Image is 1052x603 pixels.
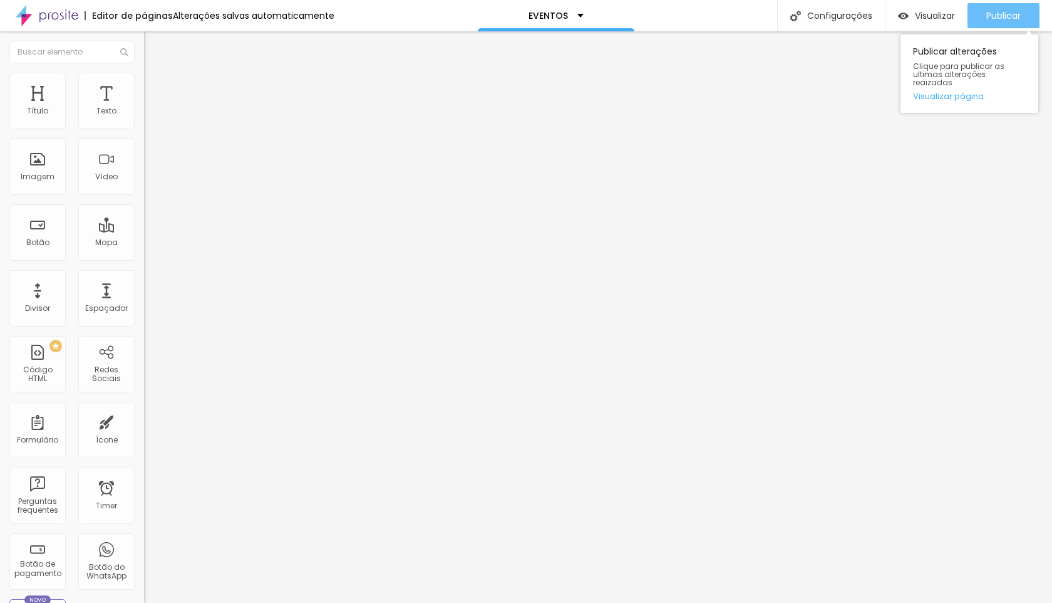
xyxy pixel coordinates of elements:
[915,11,955,21] span: Visualizar
[13,497,62,515] div: Perguntas frequentes
[885,3,967,28] button: Visualizar
[95,172,118,181] div: Vídeo
[81,365,131,384] div: Redes Sociais
[173,11,334,20] div: Alterações salvas automaticamente
[898,11,909,21] img: view-1.svg
[85,11,173,20] div: Editor de páginas
[144,31,1052,603] iframe: Editor
[26,238,49,247] div: Botão
[95,238,118,247] div: Mapa
[21,172,54,181] div: Imagem
[85,304,128,313] div: Espaçador
[900,34,1038,113] div: Publicar alterações
[967,3,1039,28] button: Publicar
[25,304,50,313] div: Divisor
[9,41,135,63] input: Buscar elemento
[13,560,62,578] div: Botão de pagamento
[13,365,62,384] div: Código HTML
[913,92,1026,100] a: Visualizar página
[790,11,801,21] img: Icone
[81,563,131,581] div: Botão do WhatsApp
[96,107,116,115] div: Texto
[913,62,1026,87] span: Clique para publicar as ultimas alterações reaizadas
[96,501,117,510] div: Timer
[27,107,48,115] div: Título
[96,436,118,444] div: Ícone
[17,436,58,444] div: Formulário
[529,11,568,20] p: EVENTOS
[120,48,128,56] img: Icone
[986,11,1021,21] span: Publicar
